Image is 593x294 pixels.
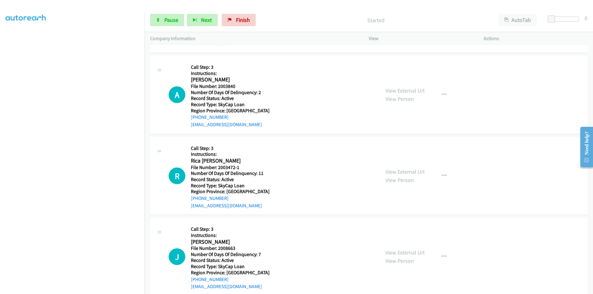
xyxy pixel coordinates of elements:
h5: Region Province: [GEOGRAPHIC_DATA] [191,270,270,276]
h1: R [169,168,185,184]
a: Pause [150,14,184,26]
p: Company Information [150,35,358,42]
h5: Record Type: SkyCap Loan [191,263,270,270]
h5: File Number: 2003840 [191,83,270,89]
a: Finish [222,14,256,26]
a: View External Url [385,87,425,94]
h5: Record Status: Active [191,176,270,183]
h1: A [169,86,185,103]
a: [PHONE_NUMBER] [191,276,229,282]
a: [PHONE_NUMBER] [191,195,229,201]
h5: Number Of Days Of Delinquency: 11 [191,170,270,176]
iframe: Resource Center [575,122,593,172]
a: View Person [385,95,414,102]
div: Delay between calls (in seconds) [551,17,579,22]
h5: Record Type: SkyCap Loan [191,183,270,189]
span: Pause [164,16,178,23]
span: Finish [236,16,250,23]
h5: Instructions: [191,232,270,238]
h1: J [169,248,185,265]
p: Started [264,16,487,24]
a: [EMAIL_ADDRESS][DOMAIN_NAME] [191,203,262,209]
a: View Person [385,257,414,264]
a: View Person [385,176,414,184]
h5: File Number: 2008663 [191,245,270,251]
h5: Number Of Days Of Delinquency: 7 [191,251,270,258]
div: The call is yet to be attempted [169,248,185,265]
h2: [PERSON_NAME] [191,76,270,83]
h5: Instructions: [191,70,270,77]
h5: Region Province: [GEOGRAPHIC_DATA] [191,188,270,195]
h5: Instructions: [191,151,270,157]
h5: Call Step: 3 [191,226,270,232]
h5: File Number: 2003472-1 [191,164,270,171]
h5: Call Step: 3 [191,145,270,151]
h2: Rica [PERSON_NAME] [191,157,270,164]
a: View External Url [385,168,425,175]
h2: [PERSON_NAME] [191,238,270,246]
div: The call is yet to be attempted [169,86,185,103]
button: Next [187,14,218,26]
a: [EMAIL_ADDRESS][DOMAIN_NAME] [191,284,262,289]
h5: Record Status: Active [191,95,270,101]
h5: Call Step: 3 [191,64,270,70]
h5: Number Of Days Of Delinquency: 2 [191,89,270,96]
h5: Record Type: SkyCap Loan [191,101,270,108]
span: Next [201,16,212,23]
a: [PHONE_NUMBER] [191,114,229,120]
h5: Record Status: Active [191,257,270,263]
button: AutoTab [498,14,537,26]
a: View External Url [385,249,425,256]
a: [EMAIL_ADDRESS][DOMAIN_NAME] [191,122,262,127]
div: 0 [585,14,587,22]
h5: Region Province: [GEOGRAPHIC_DATA] [191,108,270,114]
div: The call is yet to be attempted [169,168,185,184]
p: View [369,35,473,42]
p: Actions [484,35,587,42]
